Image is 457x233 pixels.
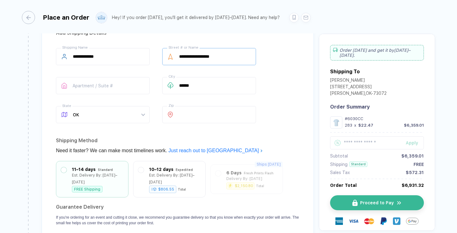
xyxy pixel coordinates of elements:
div: #6030CC [345,116,424,121]
div: x [354,123,357,128]
div: Est. Delivery By: [DATE]–[DATE] [72,172,123,186]
p: If you're ordering for an event and cutting it close, we recommend you guarantee delivery so that... [56,215,299,226]
div: [PERSON_NAME] , OK - 73072 [330,91,387,97]
img: GPay [406,215,419,227]
div: Shipping [330,162,348,167]
div: $572.31 [406,170,424,175]
img: visa [349,216,359,226]
img: user profile [96,12,107,23]
img: master-card [364,216,374,226]
div: Shipping To [330,69,360,75]
button: iconProceed to Payicon [330,195,424,210]
img: icon [396,200,402,206]
img: Paypal [380,217,387,225]
div: Order Summary [330,104,424,110]
div: FREE [414,162,424,167]
div: 11–14 days StandardEst. Delivery By: [DATE]–[DATE]FREE Shipping [61,166,123,192]
div: 11–14 days [72,166,96,173]
img: bebdefa8-2471-4793-98b9-d985c71e452f_nt_front_1754941040296.jpg [332,118,341,127]
div: Expedited [176,166,193,173]
div: Order [DATE] and get it by [DATE]–[DATE] . [330,45,424,61]
div: Subtotal [330,153,348,158]
div: $6,931.32 [402,183,424,188]
div: Standard [98,166,113,173]
div: Shipping Method [56,136,299,146]
img: icon [352,200,358,206]
h2: Guarantee Delivery [56,202,299,212]
div: Standard [349,162,367,167]
div: Hey! If you order [DATE], you'll get it delivered by [DATE]–[DATE]. Need any help? [112,15,280,20]
div: Need it faster? We can make most timelines work. [56,146,299,156]
div: Total [178,187,186,191]
div: $6,359.01 [404,123,424,128]
span: Proceed to Pay [360,200,394,205]
div: Place an Order [43,14,89,21]
div: $806.55 [149,186,176,193]
div: Apply [406,140,424,145]
div: Sales Tax [330,170,350,175]
a: Just reach out to [GEOGRAPHIC_DATA] [168,148,263,153]
div: [PERSON_NAME] [330,78,387,84]
div: 283 [345,123,352,128]
img: Venmo [393,217,400,225]
div: $6,359.01 [401,153,424,158]
div: 10–12 days [149,166,173,173]
button: Apply [398,136,424,149]
span: OK [73,106,145,123]
div: [STREET_ADDRESS] [330,84,387,91]
div: FREE Shipping [72,186,103,192]
div: $22.47 [358,123,373,128]
img: express [335,217,343,225]
div: 10–12 days ExpeditedEst. Delivery By: [DATE]–[DATE]$806.55Total [138,166,201,192]
div: Est. Delivery By: [DATE]–[DATE] [149,172,201,186]
div: Order Total [330,183,357,188]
